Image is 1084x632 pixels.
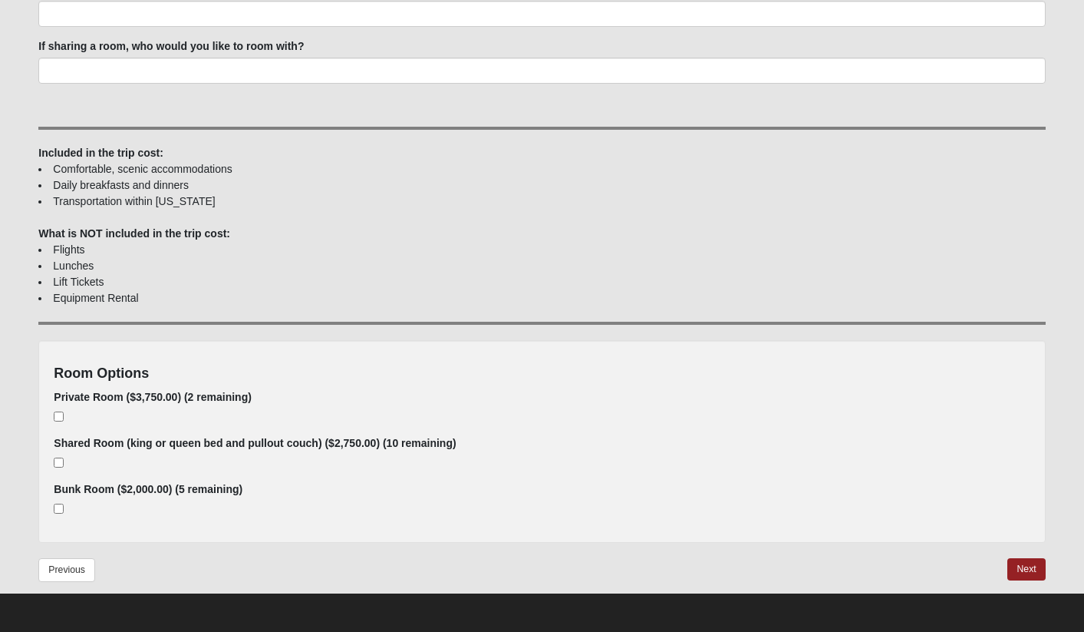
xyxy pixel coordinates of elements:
[1007,558,1045,581] button: Next
[38,290,1045,306] li: Equipment Rental
[54,389,252,405] label: Private Room ($3,750.00) (2 remaining)
[38,558,95,582] button: Previous
[38,227,230,240] b: What is NOT included in the trip cost:
[38,258,1045,274] li: Lunches
[54,435,456,451] label: Shared Room (king or queen bed and pullout couch) ($2,750.00) (10 remaining)
[38,242,1045,258] li: Flights
[38,177,1045,194] li: Daily breakfasts and dinners
[38,147,163,159] b: Included in the trip cost:
[54,366,1030,382] h4: Room Options
[38,274,1045,290] li: Lift Tickets
[54,481,242,497] label: Bunk Room ($2,000.00) (5 remaining)
[38,194,1045,210] li: Transportation within [US_STATE]
[38,161,1045,177] li: Comfortable, scenic accommodations
[38,38,304,54] label: If sharing a room, who would you like to room with?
